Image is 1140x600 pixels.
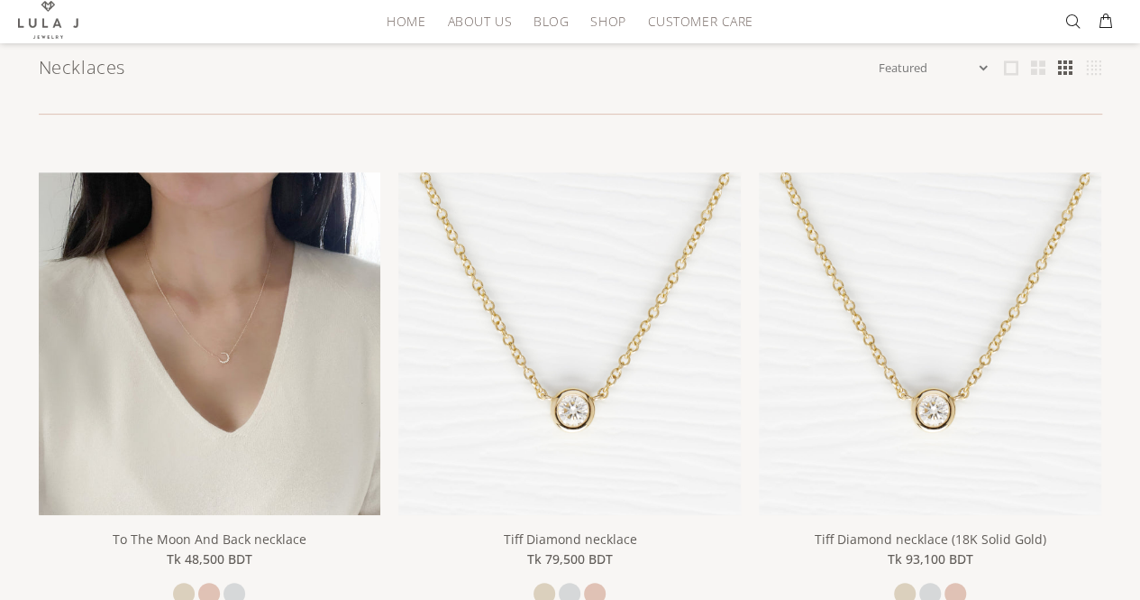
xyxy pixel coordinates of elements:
[523,7,579,35] a: Blog
[387,14,425,28] span: HOME
[579,7,636,35] a: Shop
[436,7,522,35] a: About Us
[888,549,973,569] span: Tk 93,100 BDT
[167,549,252,569] span: Tk 48,500 BDT
[647,14,752,28] span: Customer Care
[534,14,569,28] span: Blog
[527,549,613,569] span: Tk 79,500 BDT
[39,54,875,81] h1: Necklaces
[398,334,741,350] a: Tiff Diamond necklace
[759,334,1101,350] a: Tiff Diamond necklace (18K Solid Gold)
[815,531,1046,548] a: Tiff Diamond necklace (18K Solid Gold)
[636,7,752,35] a: Customer Care
[447,14,511,28] span: About Us
[39,172,381,515] img: To The Moon And Back necklace
[590,14,625,28] span: Shop
[39,334,381,350] a: To The Moon And Back necklace To The Moon And Back necklace
[503,531,636,548] a: Tiff Diamond necklace
[376,7,436,35] a: HOME
[113,531,306,548] a: To The Moon And Back necklace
